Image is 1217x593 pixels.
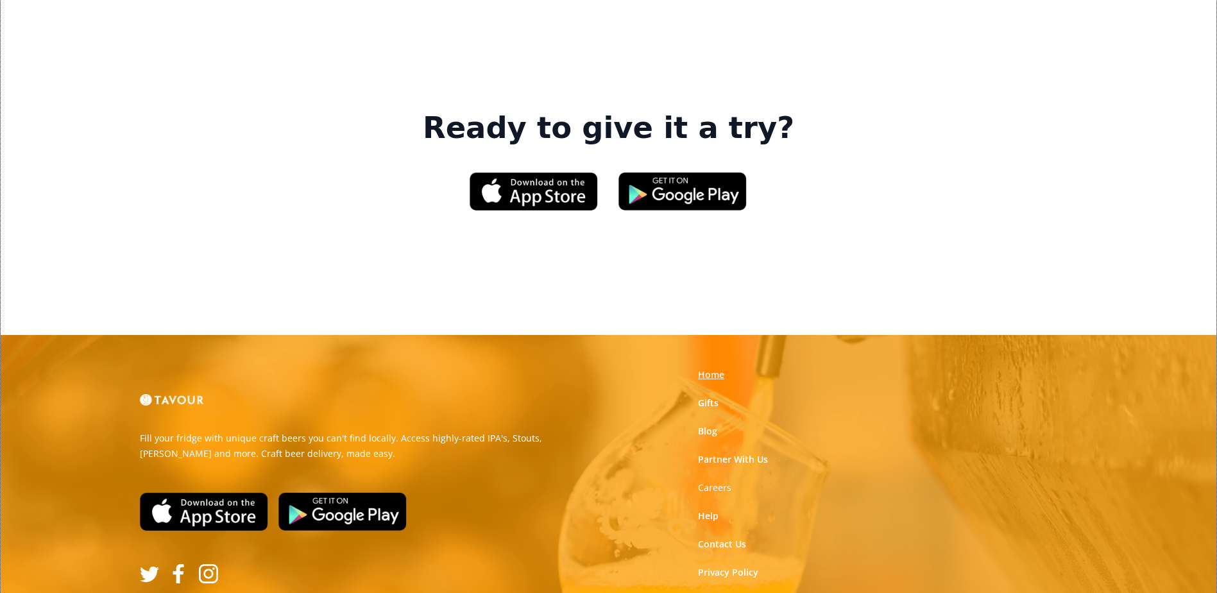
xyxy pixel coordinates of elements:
[698,425,717,438] a: Blog
[698,397,719,409] a: Gifts
[698,566,758,579] a: Privacy Policy
[698,538,746,551] a: Contact Us
[140,431,599,461] p: Fill your fridge with unique craft beers you can't find locally. Access highly-rated IPA's, Stout...
[698,510,719,522] a: Help
[423,110,794,146] strong: Ready to give it a try?
[698,368,724,381] a: Home
[698,481,731,494] strong: Careers
[698,481,731,494] a: Careers
[698,453,768,466] a: Partner With Us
